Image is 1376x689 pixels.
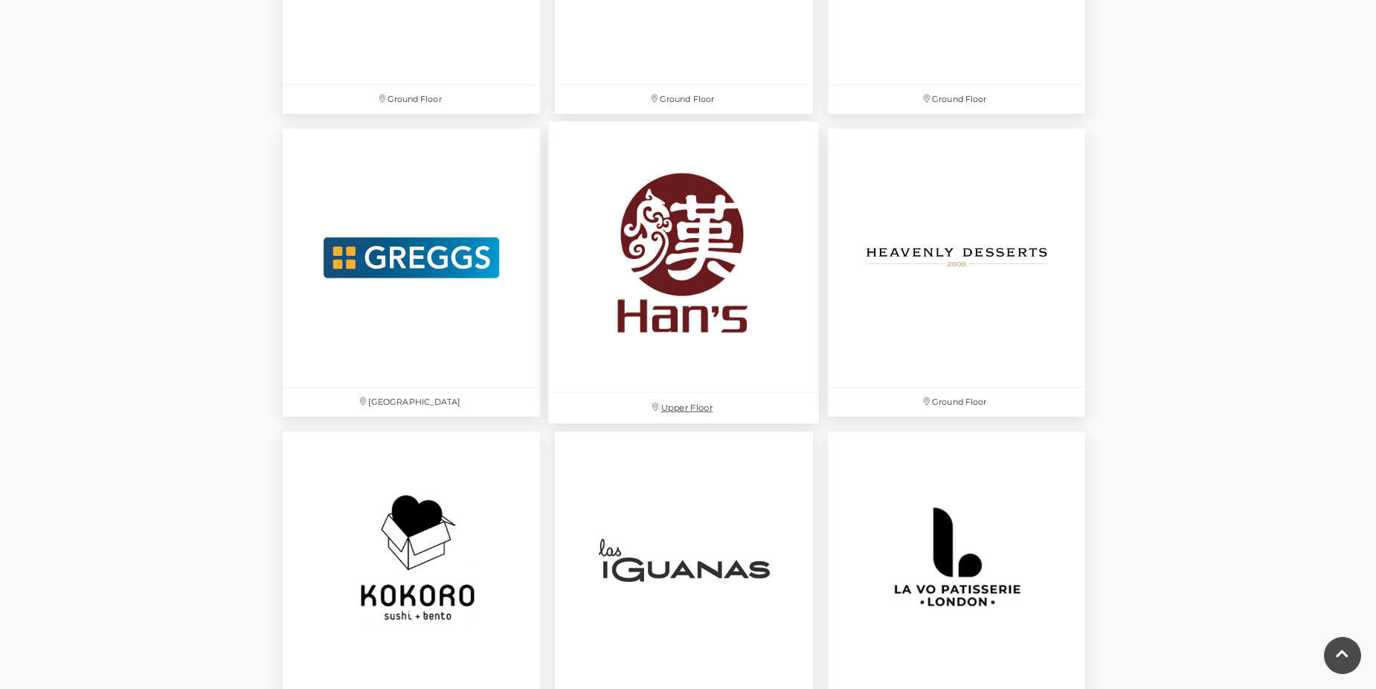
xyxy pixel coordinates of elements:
p: Ground Floor [283,85,540,114]
p: Upper Floor [549,393,820,423]
p: Ground Floor [828,85,1085,114]
a: [GEOGRAPHIC_DATA] [275,121,547,423]
a: Upper Floor [541,114,827,432]
a: Ground Floor [820,121,1093,423]
p: [GEOGRAPHIC_DATA] [283,388,540,417]
p: Ground Floor [828,388,1085,417]
p: Ground Floor [555,85,812,114]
